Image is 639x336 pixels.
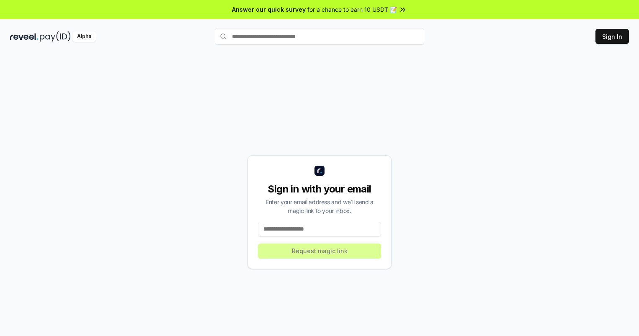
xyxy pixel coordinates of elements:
div: Enter your email address and we’ll send a magic link to your inbox. [258,197,381,215]
span: for a chance to earn 10 USDT 📝 [307,5,397,14]
span: Answer our quick survey [232,5,306,14]
div: Alpha [72,31,96,42]
img: reveel_dark [10,31,38,42]
div: Sign in with your email [258,182,381,196]
img: pay_id [40,31,71,42]
button: Sign In [595,29,629,44]
img: logo_small [314,166,325,176]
